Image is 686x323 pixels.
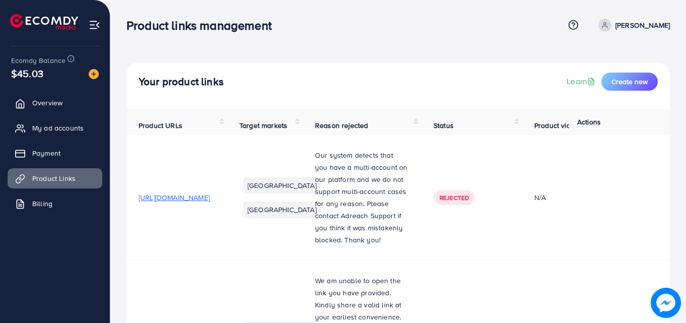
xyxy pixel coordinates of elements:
p: Our system detects that you have a multi-account on our platform and we do not support multi-acco... [315,149,409,246]
span: Target markets [239,120,287,131]
span: Product video [534,120,579,131]
span: Billing [32,199,52,209]
img: menu [89,19,100,31]
span: [URL][DOMAIN_NAME] [139,192,210,203]
h4: Your product links [139,76,224,88]
span: Overview [32,98,63,108]
p: We am unable to open the link you have provided. Kindly share a valid link at your earliest conve... [315,275,409,323]
a: Billing [8,193,102,214]
a: Product Links [8,168,102,188]
li: [GEOGRAPHIC_DATA] [243,202,321,218]
a: Learn [567,76,597,87]
a: Overview [8,93,102,113]
span: My ad accounts [32,123,84,133]
img: image [651,288,681,318]
a: My ad accounts [8,118,102,138]
span: Actions [577,117,601,127]
img: image [89,69,99,79]
button: Create new [601,73,658,91]
span: Product URLs [139,120,182,131]
span: Rejected [440,193,469,202]
span: Status [433,120,454,131]
li: [GEOGRAPHIC_DATA] [243,177,321,193]
span: Reason rejected [315,120,368,131]
span: Payment [32,148,60,158]
span: $45.03 [11,66,43,81]
h3: Product links management [127,18,280,33]
a: [PERSON_NAME] [594,19,670,32]
span: Ecomdy Balance [11,55,66,66]
img: logo [10,14,78,30]
a: Payment [8,143,102,163]
div: N/A [534,192,605,203]
span: Product Links [32,173,76,183]
span: Create new [611,77,648,87]
p: [PERSON_NAME] [615,19,670,31]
